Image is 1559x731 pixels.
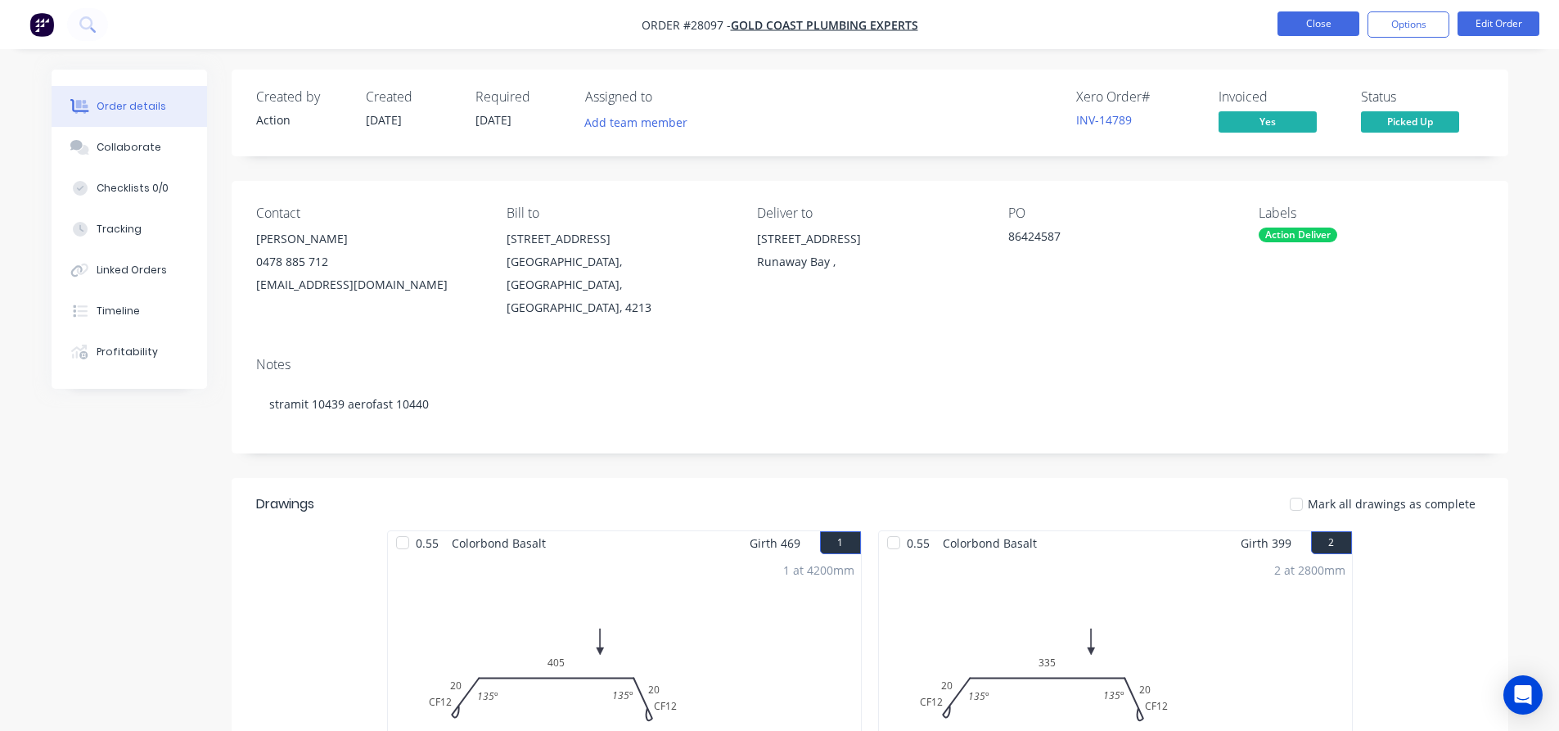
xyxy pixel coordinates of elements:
[757,228,981,250] div: [STREET_ADDRESS]
[256,273,480,296] div: [EMAIL_ADDRESS][DOMAIN_NAME]
[256,357,1484,372] div: Notes
[1241,531,1291,555] span: Girth 399
[757,250,981,273] div: Runaway Bay ,
[1259,228,1337,242] div: Action Deliver
[783,562,854,579] div: 1 at 4200mm
[52,250,207,291] button: Linked Orders
[97,140,161,155] div: Collaborate
[97,304,140,318] div: Timeline
[256,228,480,250] div: [PERSON_NAME]
[750,531,800,555] span: Girth 469
[1308,495,1476,512] span: Mark all drawings as complete
[29,12,54,37] img: Factory
[900,531,936,555] span: 0.55
[97,181,169,196] div: Checklists 0/0
[97,99,166,114] div: Order details
[97,222,142,237] div: Tracking
[1008,228,1213,250] div: 86424587
[1311,531,1352,554] button: 2
[1368,11,1449,38] button: Options
[52,291,207,332] button: Timeline
[97,263,167,278] div: Linked Orders
[1008,205,1232,221] div: PO
[97,345,158,359] div: Profitability
[507,228,731,319] div: [STREET_ADDRESS][GEOGRAPHIC_DATA], [GEOGRAPHIC_DATA], [GEOGRAPHIC_DATA], 4213
[1361,89,1484,105] div: Status
[1361,111,1459,136] button: Picked Up
[1361,111,1459,132] span: Picked Up
[52,127,207,168] button: Collaborate
[52,209,207,250] button: Tracking
[731,17,918,33] a: Gold Coast Plumbing Experts
[366,89,456,105] div: Created
[1259,205,1483,221] div: Labels
[1076,89,1199,105] div: Xero Order #
[936,531,1043,555] span: Colorbond Basalt
[1503,675,1543,715] div: Open Intercom Messenger
[256,111,346,129] div: Action
[52,332,207,372] button: Profitability
[1219,89,1341,105] div: Invoiced
[575,111,696,133] button: Add team member
[642,17,731,33] span: Order #28097 -
[256,89,346,105] div: Created by
[1458,11,1539,36] button: Edit Order
[507,228,731,250] div: [STREET_ADDRESS]
[409,531,445,555] span: 0.55
[52,168,207,209] button: Checklists 0/0
[507,250,731,319] div: [GEOGRAPHIC_DATA], [GEOGRAPHIC_DATA], [GEOGRAPHIC_DATA], 4213
[757,205,981,221] div: Deliver to
[1076,112,1132,128] a: INV-14789
[366,112,402,128] span: [DATE]
[445,531,552,555] span: Colorbond Basalt
[820,531,861,554] button: 1
[256,379,1484,429] div: stramit 10439 aerofast 10440
[52,86,207,127] button: Order details
[256,250,480,273] div: 0478 885 712
[585,89,749,105] div: Assigned to
[757,228,981,280] div: [STREET_ADDRESS]Runaway Bay ,
[1277,11,1359,36] button: Close
[585,111,696,133] button: Add team member
[507,205,731,221] div: Bill to
[1274,562,1345,579] div: 2 at 2800mm
[256,494,314,514] div: Drawings
[256,205,480,221] div: Contact
[475,112,511,128] span: [DATE]
[475,89,565,105] div: Required
[1219,111,1317,132] span: Yes
[256,228,480,296] div: [PERSON_NAME]0478 885 712[EMAIL_ADDRESS][DOMAIN_NAME]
